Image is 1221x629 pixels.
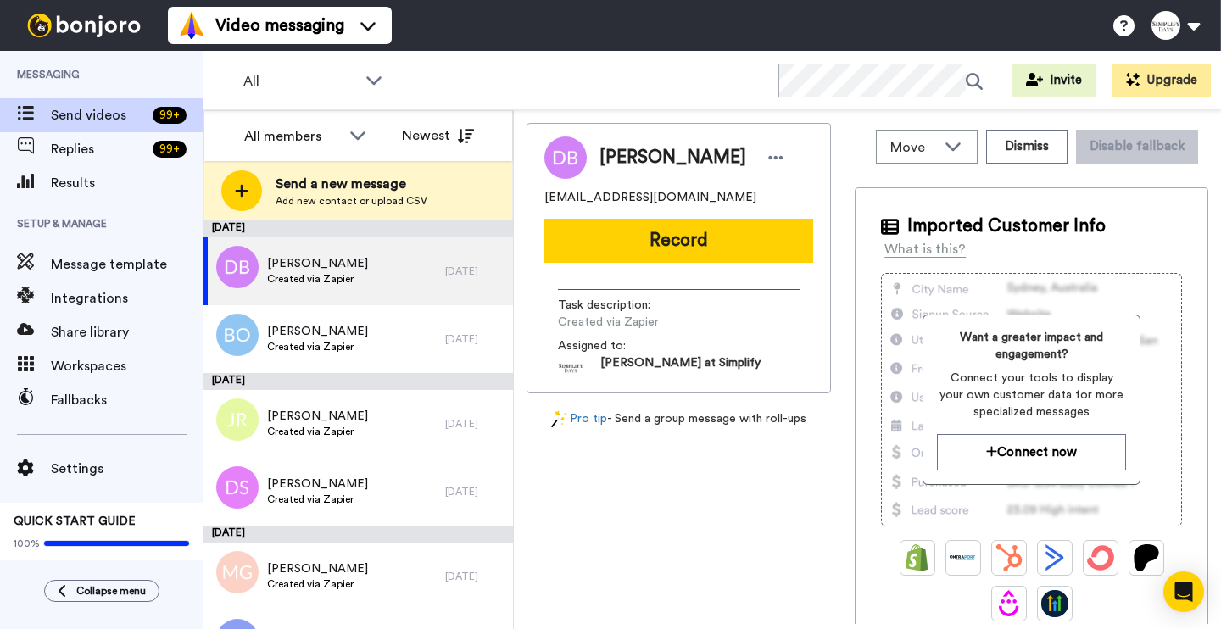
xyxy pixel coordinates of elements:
[558,337,677,354] span: Assigned to:
[267,255,368,272] span: [PERSON_NAME]
[445,332,505,346] div: [DATE]
[1076,130,1198,164] button: Disable fallback
[907,214,1106,239] span: Imported Customer Info
[950,544,977,571] img: Ontraport
[884,239,966,259] div: What is this?
[445,570,505,583] div: [DATE]
[14,537,40,550] span: 100%
[216,246,259,288] img: db.png
[51,288,203,309] span: Integrations
[76,584,146,598] span: Collapse menu
[527,410,831,428] div: - Send a group message with roll-ups
[1041,544,1068,571] img: ActiveCampaign
[937,370,1126,420] span: Connect your tools to display your own customer data for more specialized messages
[551,410,566,428] img: magic-wand.svg
[276,174,427,194] span: Send a new message
[51,105,146,125] span: Send videos
[51,356,203,376] span: Workspaces
[20,14,148,37] img: bj-logo-header-white.svg
[267,577,368,591] span: Created via Zapier
[203,373,513,390] div: [DATE]
[995,544,1023,571] img: Hubspot
[51,173,203,193] span: Results
[216,551,259,593] img: mg.png
[544,189,756,206] span: [EMAIL_ADDRESS][DOMAIN_NAME]
[1087,544,1114,571] img: ConvertKit
[267,340,368,353] span: Created via Zapier
[558,354,583,380] img: d68a98d3-f47b-4afc-a0d4-3a8438d4301f-1535983152.jpg
[1012,64,1096,97] button: Invite
[153,107,187,124] div: 99 +
[51,459,203,479] span: Settings
[1163,571,1204,612] div: Open Intercom Messenger
[267,560,368,577] span: [PERSON_NAME]
[276,194,427,208] span: Add new contact or upload CSV
[937,434,1126,470] button: Connect now
[937,329,1126,363] span: Want a greater impact and engagement?
[244,126,341,147] div: All members
[1041,590,1068,617] img: GoHighLevel
[389,119,487,153] button: Newest
[445,485,505,498] div: [DATE]
[203,220,513,237] div: [DATE]
[445,264,505,278] div: [DATE]
[203,526,513,543] div: [DATE]
[558,314,719,331] span: Created via Zapier
[51,139,146,159] span: Replies
[216,314,259,356] img: bo.png
[153,141,187,158] div: 99 +
[267,476,368,493] span: [PERSON_NAME]
[995,590,1023,617] img: Drip
[178,12,205,39] img: vm-color.svg
[544,219,813,263] button: Record
[267,272,368,286] span: Created via Zapier
[44,580,159,602] button: Collapse menu
[215,14,344,37] span: Video messaging
[551,410,607,428] a: Pro tip
[216,466,259,509] img: ds.png
[51,390,203,410] span: Fallbacks
[558,297,677,314] span: Task description :
[267,408,368,425] span: [PERSON_NAME]
[600,354,761,380] span: [PERSON_NAME] at Simplify
[51,322,203,342] span: Share library
[599,145,746,170] span: [PERSON_NAME]
[267,493,368,506] span: Created via Zapier
[890,137,936,158] span: Move
[1112,64,1211,97] button: Upgrade
[904,544,931,571] img: Shopify
[544,136,587,179] img: Image of Danielle Bourgon
[243,71,357,92] span: All
[267,323,368,340] span: [PERSON_NAME]
[986,130,1068,164] button: Dismiss
[1133,544,1160,571] img: Patreon
[445,417,505,431] div: [DATE]
[51,254,203,275] span: Message template
[267,425,368,438] span: Created via Zapier
[216,398,259,441] img: jr.png
[14,515,136,527] span: QUICK START GUIDE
